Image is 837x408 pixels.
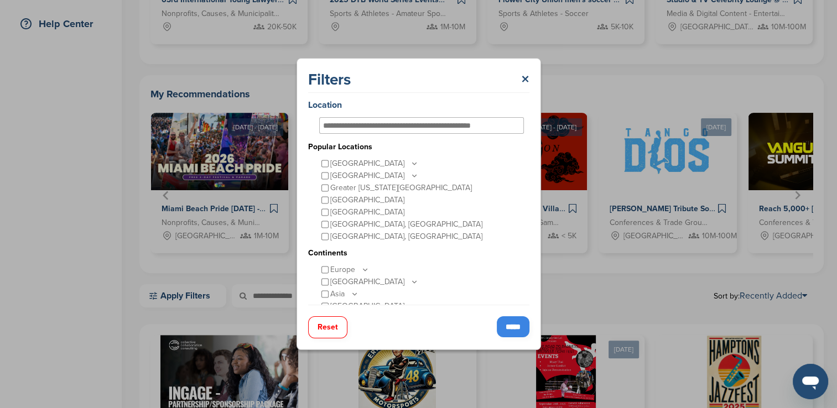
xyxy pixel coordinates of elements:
[330,300,419,312] p: [GEOGRAPHIC_DATA]
[330,264,370,276] p: Europe
[330,218,482,231] p: [GEOGRAPHIC_DATA], [GEOGRAPHIC_DATA]
[330,170,419,182] p: [GEOGRAPHIC_DATA]
[521,70,529,90] a: ×
[330,182,472,194] p: Greater [US_STATE][GEOGRAPHIC_DATA]
[793,364,828,399] iframe: Button to launch messaging window
[308,70,529,93] div: Filters
[308,247,524,259] h3: Continents
[330,158,419,170] p: [GEOGRAPHIC_DATA]
[330,206,404,218] p: [GEOGRAPHIC_DATA]
[330,276,419,288] p: [GEOGRAPHIC_DATA]
[330,288,359,300] p: Asia
[308,316,347,338] button: Reset
[308,141,524,153] h3: Popular Locations
[330,194,404,206] p: [GEOGRAPHIC_DATA]
[330,231,482,243] p: [GEOGRAPHIC_DATA], [GEOGRAPHIC_DATA]
[308,98,524,112] p: Location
